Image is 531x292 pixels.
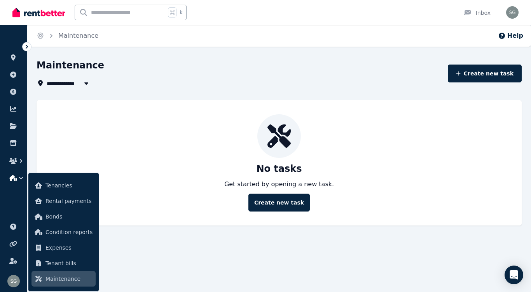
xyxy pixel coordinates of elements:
span: Maintenance [45,274,93,283]
button: Create new task [248,194,310,212]
span: Rental payments [45,196,93,206]
img: Sarah Garcia [7,275,20,287]
button: Help [498,31,523,40]
a: Bonds [31,209,96,224]
a: Maintenance [58,32,98,39]
span: Expenses [45,243,93,252]
h1: Maintenance [37,59,104,72]
span: Condition reports [45,227,93,237]
a: Rental payments [31,193,96,209]
p: No tasks [256,163,302,175]
img: Sarah Garcia [506,6,519,19]
span: k [180,9,182,16]
p: Get started by opening a new task. [224,180,334,189]
span: Tenancies [45,181,93,190]
a: Expenses [31,240,96,255]
a: Tenant bills [31,255,96,271]
a: Condition reports [31,224,96,240]
a: Maintenance [31,271,96,287]
span: Bonds [45,212,93,221]
nav: Breadcrumb [27,25,108,47]
div: Inbox [463,9,491,17]
a: Tenancies [31,178,96,193]
img: RentBetter [12,7,65,18]
div: Open Intercom Messenger [505,266,523,284]
span: Tenant bills [45,259,93,268]
button: Create new task [448,65,522,82]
